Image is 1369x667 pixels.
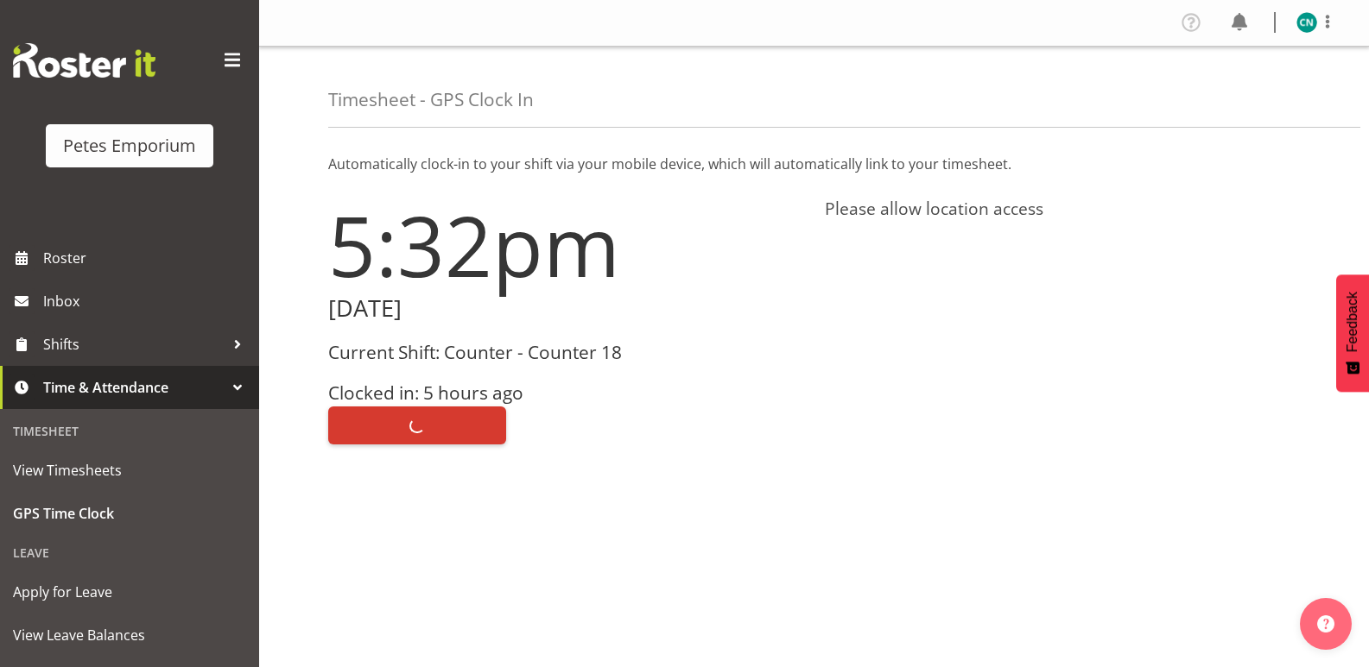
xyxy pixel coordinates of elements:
p: Automatically clock-in to your shift via your mobile device, which will automatically link to you... [328,154,1300,174]
button: Feedback - Show survey [1336,274,1369,392]
img: Rosterit website logo [13,43,155,78]
span: View Leave Balances [13,622,246,648]
h4: Timesheet - GPS Clock In [328,90,534,110]
span: GPS Time Clock [13,500,246,526]
h1: 5:32pm [328,198,804,292]
span: Feedback [1345,292,1360,352]
span: Shifts [43,331,225,357]
span: Apply for Leave [13,579,246,605]
a: View Timesheets [4,449,255,492]
h3: Clocked in: 5 hours ago [328,383,804,403]
span: Time & Attendance [43,374,225,400]
span: Roster [43,245,250,271]
div: Timesheet [4,413,255,449]
img: help-xxl-2.png [1317,615,1334,632]
a: GPS Time Clock [4,492,255,535]
a: View Leave Balances [4,614,255,657]
span: Inbox [43,288,250,314]
a: Apply for Leave [4,570,255,614]
span: View Timesheets [13,457,246,483]
div: Petes Emporium [63,133,196,159]
h4: Please allow location access [825,198,1301,219]
h3: Current Shift: Counter - Counter 18 [328,343,804,362]
div: Leave [4,535,255,570]
h2: [DATE] [328,295,804,322]
img: christine-neville11214.jpg [1296,12,1317,33]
